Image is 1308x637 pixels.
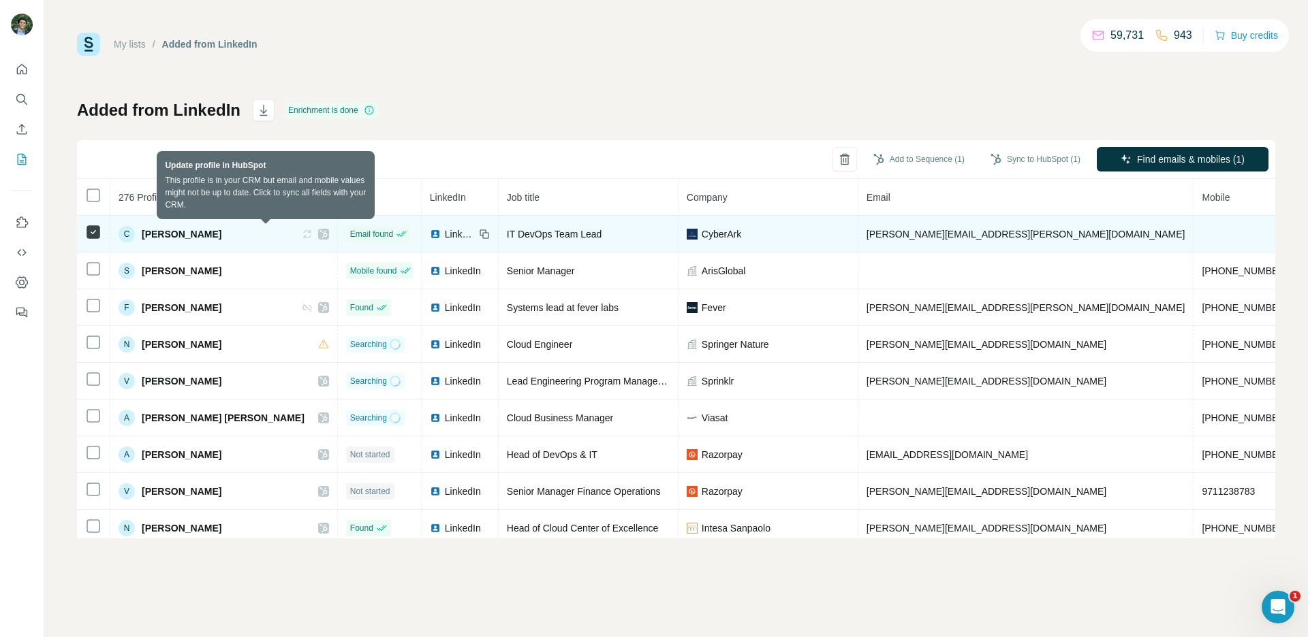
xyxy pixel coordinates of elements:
span: Mobile found [350,265,397,277]
span: [PERSON_NAME][EMAIL_ADDRESS][DOMAIN_NAME] [867,376,1106,387]
span: Find emails & mobiles (1) [1137,152,1245,166]
img: LinkedIn logo [430,339,441,350]
span: [PERSON_NAME][EMAIL_ADDRESS][DOMAIN_NAME] [867,339,1106,350]
span: LinkedIn [445,227,475,241]
span: Searching [350,338,387,350]
a: My lists [114,39,146,50]
span: 276 Profiles [119,192,169,203]
span: [PHONE_NUMBER] [1202,412,1288,423]
span: Systems lead at fever labs [507,302,619,313]
li: / [153,37,155,51]
span: Company [687,192,728,203]
button: Enrich CSV [11,117,33,142]
img: LinkedIn logo [430,376,441,387]
img: LinkedIn logo [430,449,441,460]
span: Email found [350,228,393,240]
button: Find emails & mobiles (1) [1097,147,1268,171]
span: Cloud Business Manager [507,412,613,423]
img: LinkedIn logo [430,229,441,240]
img: LinkedIn logo [430,486,441,497]
span: Sprinklr [702,374,734,388]
span: Lead Engineering Program Manager – Cloud Cost Optimization & Governance [507,376,838,387]
span: [PERSON_NAME] [142,227,221,241]
button: Sync to HubSpot (1) [981,149,1090,169]
span: Razorpay [702,448,743,461]
div: C [119,226,135,242]
span: [PERSON_NAME][EMAIL_ADDRESS][PERSON_NAME][DOMAIN_NAME] [867,302,1185,313]
button: Quick start [11,57,33,82]
button: Use Surfe API [11,240,33,265]
span: [PERSON_NAME] [142,485,221,498]
button: Add to Sequence (1) [864,149,974,169]
span: Intesa Sanpaolo [702,521,770,535]
span: [PERSON_NAME][EMAIL_ADDRESS][PERSON_NAME][DOMAIN_NAME] [867,229,1185,240]
button: Feedback [11,300,33,325]
span: LinkedIn [445,448,481,461]
div: N [119,520,135,536]
iframe: Intercom live chat [1262,591,1294,623]
span: LinkedIn [445,521,481,535]
span: LinkedIn [445,411,481,425]
span: LinkedIn [445,338,481,351]
img: company-logo [687,486,698,497]
img: company-logo [687,229,698,240]
span: [PERSON_NAME][EMAIL_ADDRESS][DOMAIN_NAME] [867,486,1106,497]
span: Job title [507,192,540,203]
span: Senior Manager [507,265,575,276]
div: N [119,336,135,353]
img: LinkedIn logo [430,265,441,276]
div: V [119,373,135,389]
div: Enrichment is done [284,102,379,118]
span: [PERSON_NAME] [142,301,221,314]
span: Fever [702,301,726,314]
span: Found [350,522,373,534]
div: A [119,446,135,463]
span: IT DevOps Team Lead [507,229,602,240]
button: Use Surfe on LinkedIn [11,210,33,235]
span: Not started [350,485,390,497]
span: [PHONE_NUMBER] [1202,339,1288,350]
span: Searching [350,412,387,424]
span: [PERSON_NAME] [142,338,221,351]
span: [PERSON_NAME] [PERSON_NAME] [142,411,305,425]
span: Not started [350,448,390,461]
img: company-logo [687,449,698,460]
img: company-logo [687,523,698,534]
span: Mobile [1202,192,1230,203]
span: CyberArk [702,227,741,241]
span: Senior Manager Finance Operations [507,486,661,497]
div: S [119,263,135,279]
span: Razorpay [702,485,743,498]
span: Cloud Engineer [507,339,573,350]
span: 9711238783 [1202,486,1255,497]
div: V [119,483,135,500]
span: [PERSON_NAME] [142,448,221,461]
span: Email [867,192,890,203]
span: [PERSON_NAME] [142,374,221,388]
span: [PERSON_NAME][EMAIL_ADDRESS][DOMAIN_NAME] [867,523,1106,534]
span: [PHONE_NUMBER] [1202,302,1288,313]
img: LinkedIn logo [430,302,441,313]
button: My lists [11,147,33,171]
button: Dashboard [11,270,33,295]
button: Buy credits [1215,26,1278,45]
span: 1 [1290,591,1301,602]
span: LinkedIn [445,301,481,314]
span: Status [346,192,373,203]
span: Head of DevOps & IT [507,449,597,460]
p: 59,731 [1110,27,1144,44]
img: LinkedIn logo [430,412,441,423]
img: Avatar [11,14,33,35]
p: 943 [1174,27,1192,44]
span: [PERSON_NAME] [142,264,221,278]
img: Surfe Logo [77,33,100,56]
span: [PHONE_NUMBER] [1202,376,1288,387]
img: company-logo [687,302,698,313]
span: LinkedIn [430,192,466,203]
span: [EMAIL_ADDRESS][DOMAIN_NAME] [867,449,1028,460]
span: Viasat [702,411,728,425]
span: [PHONE_NUMBER] [1202,265,1288,276]
span: [PERSON_NAME] [142,521,221,535]
div: A [119,410,135,426]
span: LinkedIn [445,374,481,388]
